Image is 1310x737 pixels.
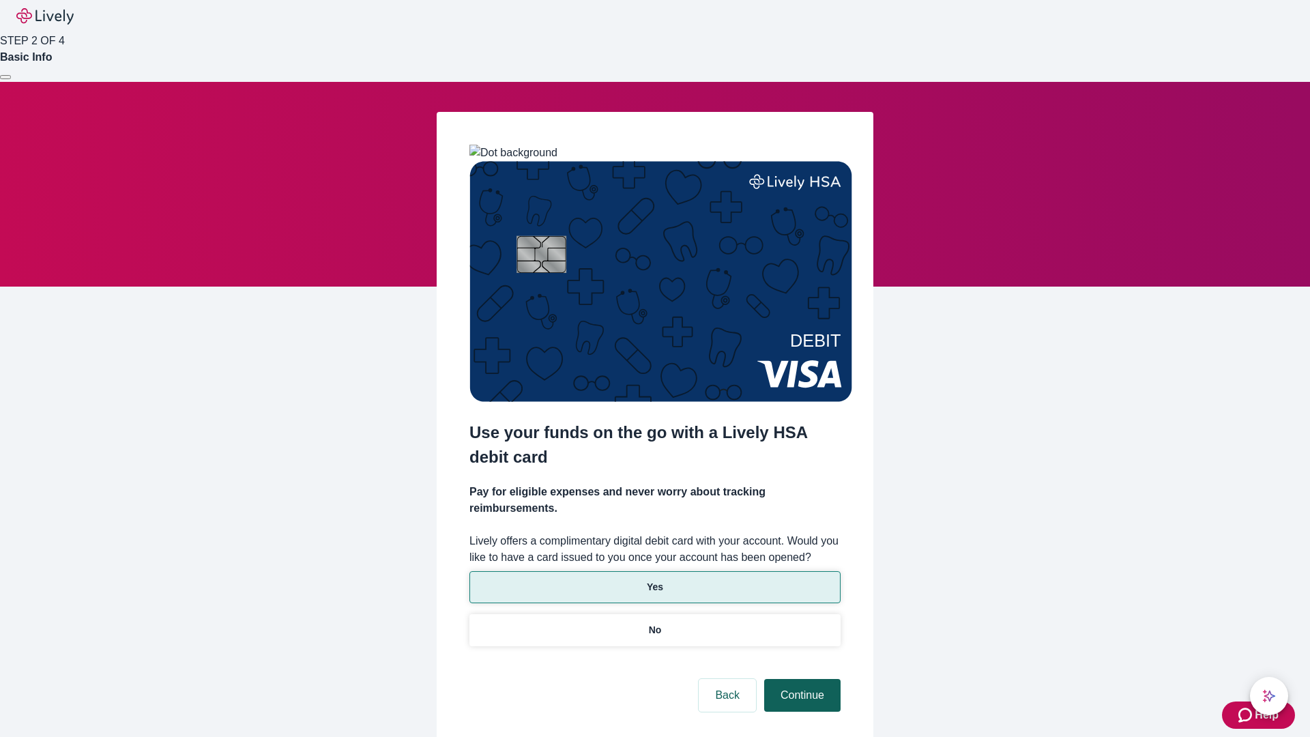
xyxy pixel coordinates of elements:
button: chat [1250,677,1288,715]
img: Dot background [469,145,557,161]
h4: Pay for eligible expenses and never worry about tracking reimbursements. [469,484,841,517]
button: Yes [469,571,841,603]
h2: Use your funds on the go with a Lively HSA debit card [469,420,841,469]
svg: Zendesk support icon [1238,707,1255,723]
button: Continue [764,679,841,712]
p: No [649,623,662,637]
img: Debit card [469,161,852,402]
label: Lively offers a complimentary digital debit card with your account. Would you like to have a card... [469,533,841,566]
button: Back [699,679,756,712]
img: Lively [16,8,74,25]
button: No [469,614,841,646]
p: Yes [647,580,663,594]
button: Zendesk support iconHelp [1222,702,1295,729]
span: Help [1255,707,1279,723]
svg: Lively AI Assistant [1262,689,1276,703]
